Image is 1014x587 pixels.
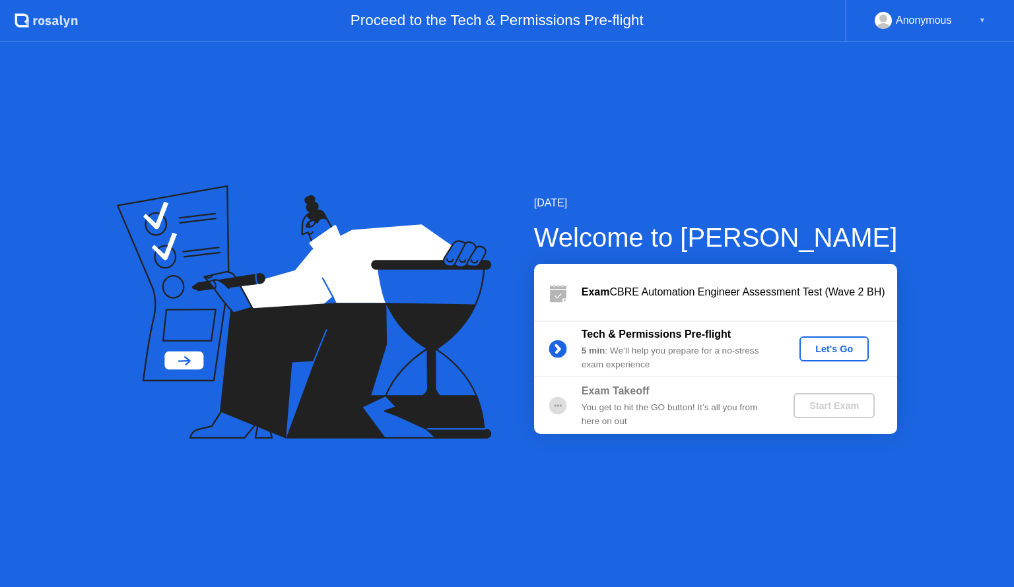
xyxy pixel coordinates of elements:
b: Exam [582,286,610,297]
div: ▼ [979,12,986,29]
button: Start Exam [794,393,875,418]
div: Anonymous [896,12,952,29]
b: 5 min [582,346,605,355]
div: Let's Go [805,344,863,354]
div: Start Exam [799,400,869,411]
div: : We’ll help you prepare for a no-stress exam experience [582,344,772,371]
button: Let's Go [799,336,869,361]
b: Exam Takeoff [582,385,650,396]
b: Tech & Permissions Pre-flight [582,328,731,340]
div: [DATE] [534,195,898,211]
div: You get to hit the GO button! It’s all you from here on out [582,401,772,428]
div: CBRE Automation Engineer Assessment Test (Wave 2 BH) [582,284,897,300]
div: Welcome to [PERSON_NAME] [534,218,898,257]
